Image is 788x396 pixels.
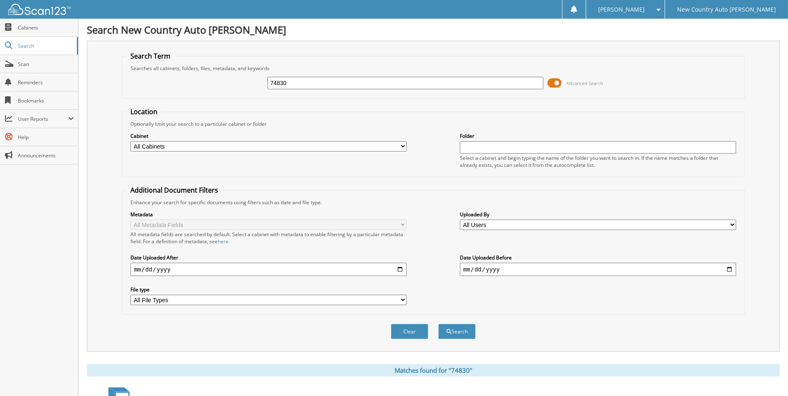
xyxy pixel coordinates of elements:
button: Search [438,324,476,339]
div: Select a cabinet and begin typing the name of the folder you want to search in. If the name match... [460,154,736,169]
legend: Search Term [126,51,174,61]
span: Announcements [18,152,74,159]
div: Matches found for "74830" [87,364,780,376]
label: File type [130,286,407,293]
div: All metadata fields are searched by default. Select a cabinet with metadata to enable filtering b... [130,231,407,245]
span: Help [18,134,74,141]
h1: Search New Country Auto [PERSON_NAME] [87,23,780,37]
span: Bookmarks [18,97,74,104]
label: Uploaded By [460,211,736,218]
span: Reminders [18,79,74,86]
span: New Country Auto [PERSON_NAME] [677,7,776,12]
div: Searches all cabinets, folders, files, metadata, and keywords [126,65,740,72]
input: start [130,263,407,276]
label: Date Uploaded Before [460,254,736,261]
span: Search [18,42,73,49]
label: Folder [460,132,736,139]
legend: Location [126,107,162,116]
button: Clear [391,324,428,339]
img: scan123-logo-white.svg [8,4,71,15]
span: Cabinets [18,24,74,31]
span: [PERSON_NAME] [598,7,645,12]
span: Scan [18,61,74,68]
a: here [218,238,228,245]
div: Optionally limit your search to a particular cabinet or folder [126,120,740,127]
div: Enhance your search for specific documents using filters such as date and file type. [126,199,740,206]
span: Advanced Search [566,80,603,86]
legend: Additional Document Filters [126,186,222,195]
label: Cabinet [130,132,407,139]
label: Metadata [130,211,407,218]
span: User Reports [18,115,68,122]
input: end [460,263,736,276]
label: Date Uploaded After [130,254,407,261]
